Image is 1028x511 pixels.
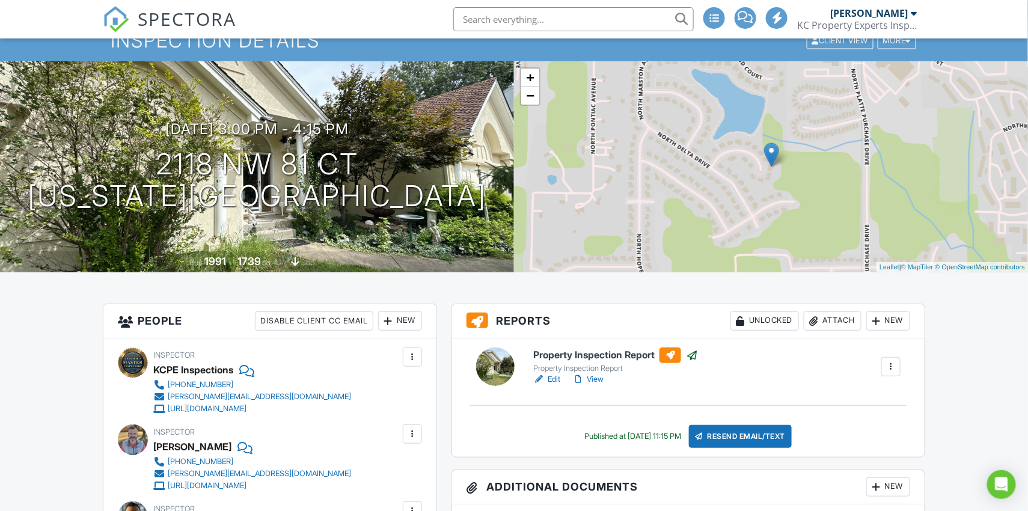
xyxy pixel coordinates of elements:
a: [PHONE_NUMBER] [153,456,351,468]
a: Zoom out [521,87,539,105]
span: SPECTORA [138,6,236,31]
h1: 2118 NW 81 Ct [US_STATE][GEOGRAPHIC_DATA] [28,148,486,212]
a: [PERSON_NAME][EMAIL_ADDRESS][DOMAIN_NAME] [153,468,351,480]
span: slab [302,258,315,267]
div: Published at [DATE] 11:15 PM [585,432,682,441]
div: New [378,311,422,331]
h1: Inspection Details [111,30,917,51]
a: Zoom in [521,69,539,87]
div: Resend Email/Text [689,425,792,448]
h3: [DATE] 3:00 pm - 4:15 pm [165,121,349,137]
div: Property Inspection Report [533,364,698,373]
div: [PERSON_NAME] [830,7,908,19]
a: Leaflet [880,263,899,271]
div: [URL][DOMAIN_NAME] [168,404,246,414]
div: [PHONE_NUMBER] [168,380,233,390]
span: Built [190,258,203,267]
a: [URL][DOMAIN_NAME] [153,480,351,492]
h3: People [103,304,436,338]
span: Inspector [153,427,195,436]
div: More [878,33,917,49]
a: © OpenStreetMap contributors [935,263,1025,271]
input: Search everything... [453,7,694,31]
h6: Property Inspection Report [533,347,698,363]
div: Disable Client CC Email [255,311,373,331]
span: Inspector [153,350,195,360]
div: KC Property Experts Inspections [797,19,917,31]
a: [PHONE_NUMBER] [153,379,351,391]
div: [PERSON_NAME][EMAIL_ADDRESS][DOMAIN_NAME] [168,392,351,402]
div: | [877,262,1028,272]
div: 1991 [205,255,227,268]
div: Client View [807,33,873,49]
h3: Reports [452,304,925,338]
div: [URL][DOMAIN_NAME] [168,481,246,491]
div: [PERSON_NAME] [153,438,231,456]
a: Property Inspection Report Property Inspection Report [533,347,698,374]
a: Edit [533,373,560,385]
a: SPECTORA [103,16,236,41]
div: [PERSON_NAME][EMAIL_ADDRESS][DOMAIN_NAME] [168,469,351,479]
div: KCPE Inspections [153,361,233,379]
a: © MapTiler [901,263,934,271]
div: New [866,477,910,497]
div: Attach [804,311,861,331]
div: 1739 [238,255,262,268]
div: New [866,311,910,331]
a: Client View [806,35,877,44]
a: View [572,373,604,385]
span: sq. ft. [263,258,280,267]
div: [PHONE_NUMBER] [168,457,233,467]
h3: Additional Documents [452,470,925,504]
div: Open Intercom Messenger [987,470,1016,499]
img: The Best Home Inspection Software - Spectora [103,6,129,32]
a: [URL][DOMAIN_NAME] [153,403,351,415]
a: [PERSON_NAME][EMAIL_ADDRESS][DOMAIN_NAME] [153,391,351,403]
div: Unlocked [730,311,799,331]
